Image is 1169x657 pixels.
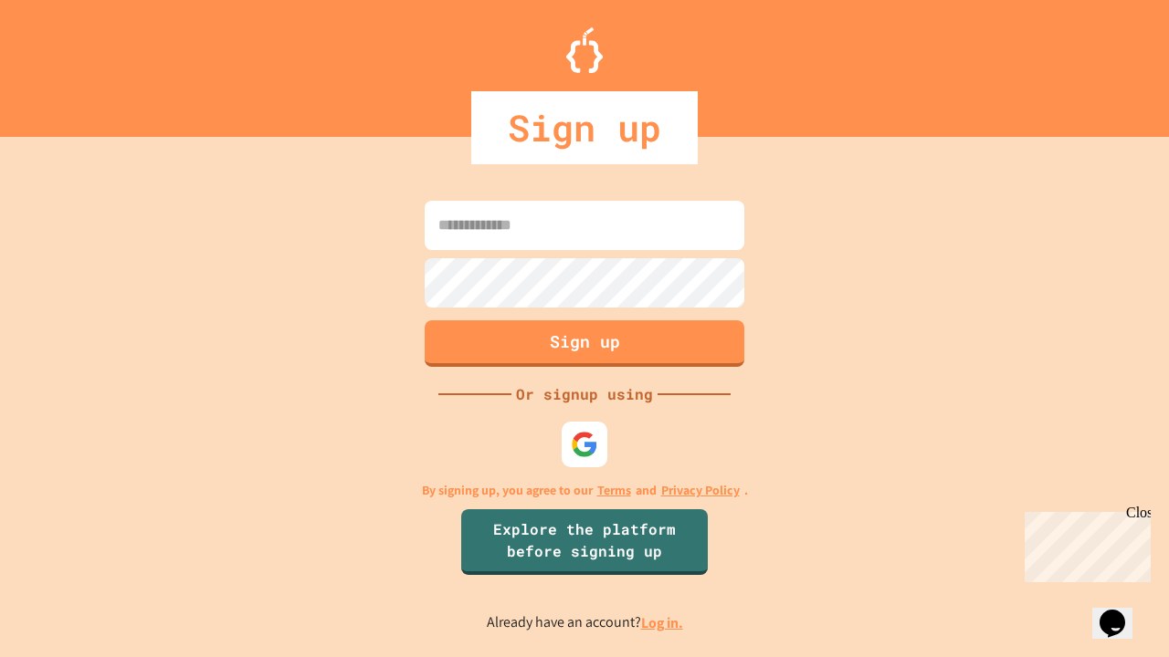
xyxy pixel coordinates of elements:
[425,320,744,367] button: Sign up
[422,481,748,500] p: By signing up, you agree to our and .
[1092,584,1151,639] iframe: chat widget
[461,509,708,575] a: Explore the platform before signing up
[661,481,740,500] a: Privacy Policy
[571,431,598,458] img: google-icon.svg
[597,481,631,500] a: Terms
[641,613,683,632] a: Log in.
[1017,505,1151,582] iframe: chat widget
[566,27,603,73] img: Logo.svg
[511,383,658,405] div: Or signup using
[7,7,126,116] div: Chat with us now!Close
[471,91,698,164] div: Sign up
[487,611,683,634] p: Already have an account?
